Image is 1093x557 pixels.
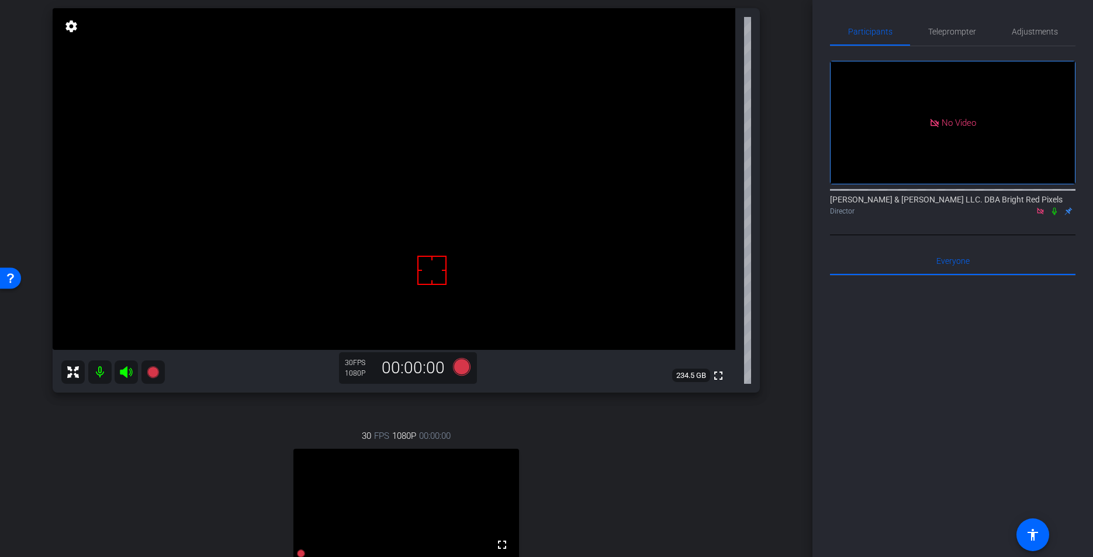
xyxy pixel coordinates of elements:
span: No Video [942,117,976,128]
div: 00:00:00 [374,358,452,378]
div: 1080P [345,369,374,378]
div: [PERSON_NAME] & [PERSON_NAME] LLC. DBA Bright Red Pixels [830,194,1075,216]
span: 234.5 GB [672,369,710,383]
span: Everyone [936,257,970,265]
span: Participants [848,27,893,36]
div: Director [830,206,1075,216]
mat-icon: fullscreen [711,369,725,383]
span: Teleprompter [928,27,976,36]
span: 30 [362,429,371,442]
span: 00:00:00 [419,429,451,442]
span: FPS [353,359,365,367]
mat-icon: accessibility [1026,528,1040,542]
div: 30 [345,358,374,367]
span: FPS [374,429,389,442]
span: Adjustments [1012,27,1058,36]
span: 1080P [392,429,416,442]
mat-icon: fullscreen [495,538,509,552]
mat-icon: settings [63,19,79,33]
